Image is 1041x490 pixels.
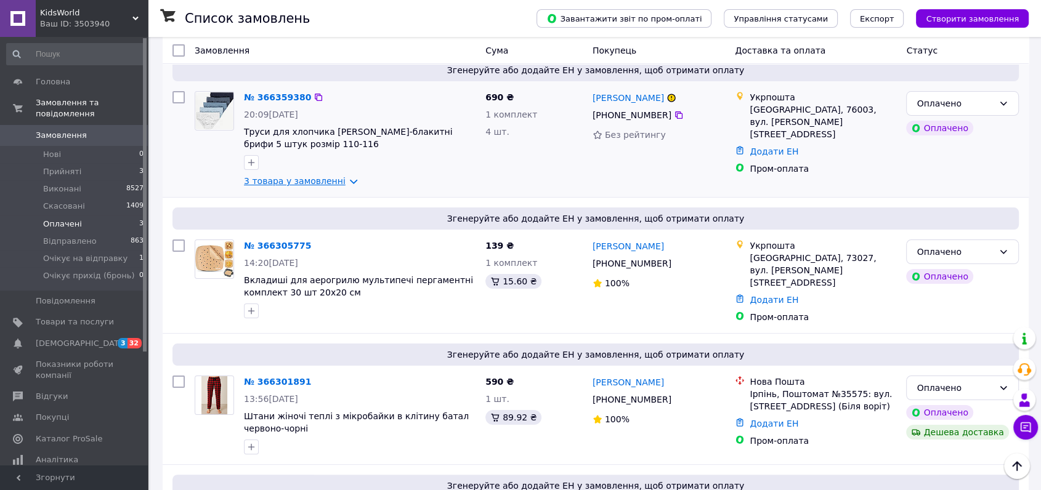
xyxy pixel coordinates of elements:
[605,278,630,288] span: 100%
[139,270,144,281] span: 0
[244,275,473,297] a: Вкладиші для аерогрилю мультипечі пергаментні комплект 30 шт 20х20 см
[485,110,537,119] span: 1 комплект
[36,338,127,349] span: [DEMOGRAPHIC_DATA]
[139,166,144,177] span: 3
[750,376,896,388] div: Нова Пошта
[750,239,896,252] div: Укрпошта
[36,454,78,465] span: Аналітика
[244,258,298,268] span: 14:20[DATE]
[860,14,894,23] span: Експорт
[750,252,896,289] div: [GEOGRAPHIC_DATA], 73027, вул. [PERSON_NAME][STREET_ADDRESS]
[485,394,509,404] span: 1 шт.
[36,97,148,119] span: Замовлення та повідомлення
[177,64,1014,76] span: Згенеруйте або додайте ЕН у замовлення, щоб отримати оплату
[40,7,132,18] span: KidsWorld
[244,92,311,102] a: № 366359380
[126,183,144,195] span: 8527
[36,391,68,402] span: Відгуки
[750,295,798,305] a: Додати ЕН
[593,46,636,55] span: Покупець
[593,240,664,252] a: [PERSON_NAME]
[36,316,114,327] span: Товари та послуги
[485,258,537,268] span: 1 комплект
[195,91,234,131] a: Фото товару
[590,106,674,124] div: [PHONE_NUMBER]
[926,14,1019,23] span: Створити замовлення
[906,425,1008,440] div: Дешева доставка
[6,43,145,65] input: Пошук
[750,311,896,323] div: Пром-оплата
[1004,453,1030,479] button: Наверх
[40,18,148,30] div: Ваш ID: 3503940
[605,414,630,424] span: 100%
[750,103,896,140] div: [GEOGRAPHIC_DATA], 76003, вул. [PERSON_NAME][STREET_ADDRESS]
[485,410,541,425] div: 89.92 ₴
[906,121,973,135] div: Оплачено
[195,46,249,55] span: Замовлення
[139,253,144,264] span: 1
[750,91,896,103] div: Укрпошта
[195,239,234,279] a: Фото товару
[906,46,938,55] span: Статус
[546,13,702,24] span: Завантажити звіт по пром-оплаті
[750,419,798,428] a: Додати ЕН
[36,433,102,444] span: Каталог ProSale
[485,127,509,137] span: 4 шт.
[485,92,514,102] span: 690 ₴
[750,163,896,175] div: Пром-оплата
[36,130,87,141] span: Замовлення
[485,241,514,251] span: 139 ₴
[43,270,135,281] span: Очікує прихід (бронь)
[43,219,82,230] span: Оплачені
[244,411,469,433] a: Штани жіночі теплі з мікробайки в клітину батал червоно-чорні
[590,391,674,408] div: [PHONE_NUMBER]
[244,241,311,251] a: № 366305775
[43,201,85,212] span: Скасовані
[917,381,994,395] div: Оплачено
[734,14,828,23] span: Управління статусами
[1013,415,1038,440] button: Чат з покупцем
[43,183,81,195] span: Виконані
[605,130,666,140] span: Без рейтингу
[36,76,70,87] span: Головна
[131,236,144,247] span: 863
[850,9,904,28] button: Експорт
[750,435,896,447] div: Пром-оплата
[917,97,994,110] div: Оплачено
[244,110,298,119] span: 20:09[DATE]
[906,269,973,284] div: Оплачено
[724,9,838,28] button: Управління статусами
[244,377,311,387] a: № 366301891
[917,245,994,259] div: Оплачено
[139,149,144,160] span: 0
[126,201,144,212] span: 1409
[43,253,128,264] span: Очікує на відправку
[177,348,1014,361] span: Згенеруйте або додайте ЕН у замовлення, щоб отримати оплату
[537,9,711,28] button: Завантажити звіт по пром-оплаті
[195,376,234,415] a: Фото товару
[43,236,97,247] span: Відправлено
[128,338,142,348] span: 32
[244,176,346,186] a: 3 товара у замовленні
[201,376,227,414] img: Фото товару
[185,11,310,26] h1: Список замовлень
[139,219,144,230] span: 3
[485,377,514,387] span: 590 ₴
[244,394,298,404] span: 13:56[DATE]
[195,241,233,278] img: Фото товару
[36,359,114,381] span: Показники роботи компанії
[593,92,664,104] a: [PERSON_NAME]
[593,376,664,388] a: [PERSON_NAME]
[244,127,453,149] a: Труси для хлопчика [PERSON_NAME]-блакитні брифи 5 штук розмір 110-116
[904,13,1029,23] a: Створити замовлення
[36,412,69,423] span: Покупці
[485,46,508,55] span: Cума
[118,338,128,348] span: 3
[916,9,1029,28] button: Створити замовлення
[43,149,61,160] span: Нові
[195,92,233,130] img: Фото товару
[36,295,95,307] span: Повідомлення
[177,212,1014,225] span: Згенеруйте або додайте ЕН у замовлення, щоб отримати оплату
